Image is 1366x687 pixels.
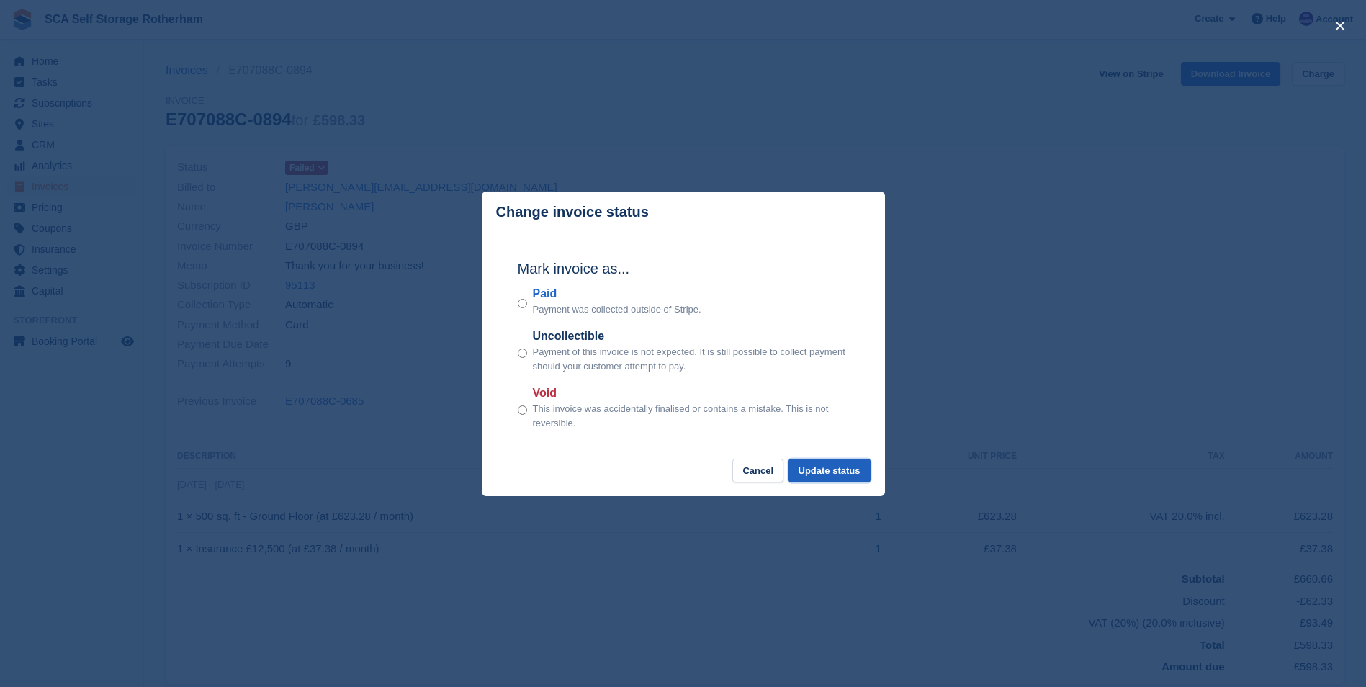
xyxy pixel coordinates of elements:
p: Payment was collected outside of Stripe. [533,302,701,317]
h2: Mark invoice as... [518,258,849,279]
button: Update status [788,459,871,482]
p: This invoice was accidentally finalised or contains a mistake. This is not reversible. [533,402,849,430]
button: Cancel [732,459,783,482]
label: Void [533,385,849,402]
p: Change invoice status [496,204,649,220]
label: Uncollectible [533,328,849,345]
p: Payment of this invoice is not expected. It is still possible to collect payment should your cust... [533,345,849,373]
button: close [1329,14,1352,37]
label: Paid [533,285,701,302]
